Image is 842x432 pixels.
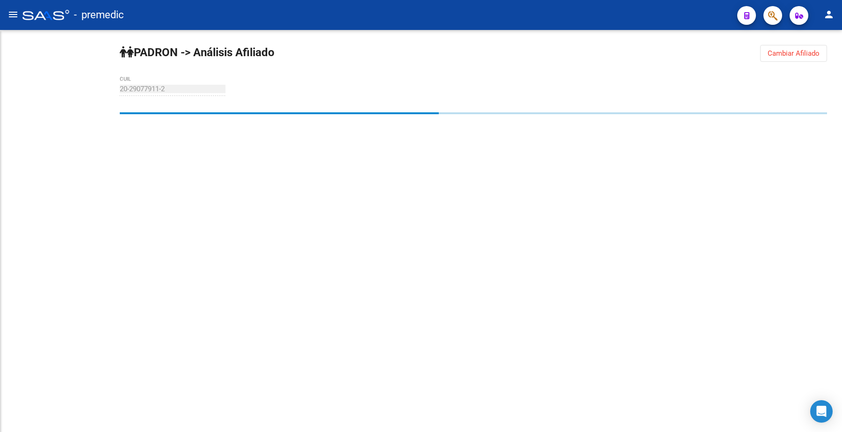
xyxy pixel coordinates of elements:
[823,9,835,20] mat-icon: person
[768,49,820,58] span: Cambiar Afiliado
[810,400,833,423] div: Open Intercom Messenger
[760,45,827,62] button: Cambiar Afiliado
[74,5,124,25] span: - premedic
[120,46,275,59] strong: PADRON -> Análisis Afiliado
[7,9,19,20] mat-icon: menu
